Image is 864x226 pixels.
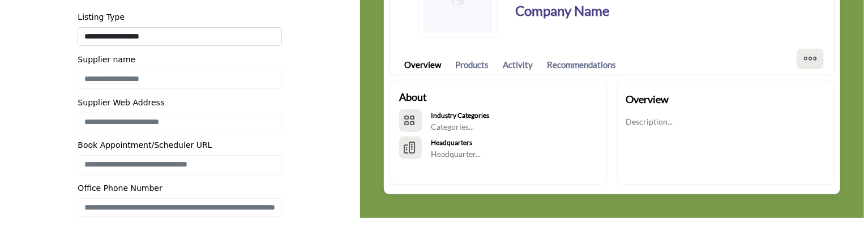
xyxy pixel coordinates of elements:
[547,58,616,71] a: Recommendations
[78,97,164,109] label: Supplier Web Address
[78,54,135,66] label: Supplier name
[78,198,282,218] input: Enter Office Phone Number Include country code e.g. +1.987.654.3210
[404,58,441,71] a: Overview
[431,111,489,120] b: Industry Categories
[399,109,422,132] button: Categories List
[78,182,162,194] label: Office Phone Number
[399,89,427,105] h2: About
[626,92,669,107] h2: Overview
[399,137,422,159] button: HeadQuarters
[78,11,125,23] label: Listing Type
[78,155,282,174] input: Enter Book Appointment/Scheduler URL
[78,70,282,89] input: Enter Supplier name
[455,58,489,71] a: Products
[431,121,489,133] p: Categories...
[431,148,481,160] p: Headquarter...
[431,138,472,147] b: Headquarters
[503,58,533,71] a: Activity
[797,49,824,69] button: More Options
[78,113,282,132] input: Enter Supplier Web Address
[626,116,673,127] p: Description...
[515,1,610,21] h1: Company Name
[78,139,212,151] label: Book Appointment/Scheduler URL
